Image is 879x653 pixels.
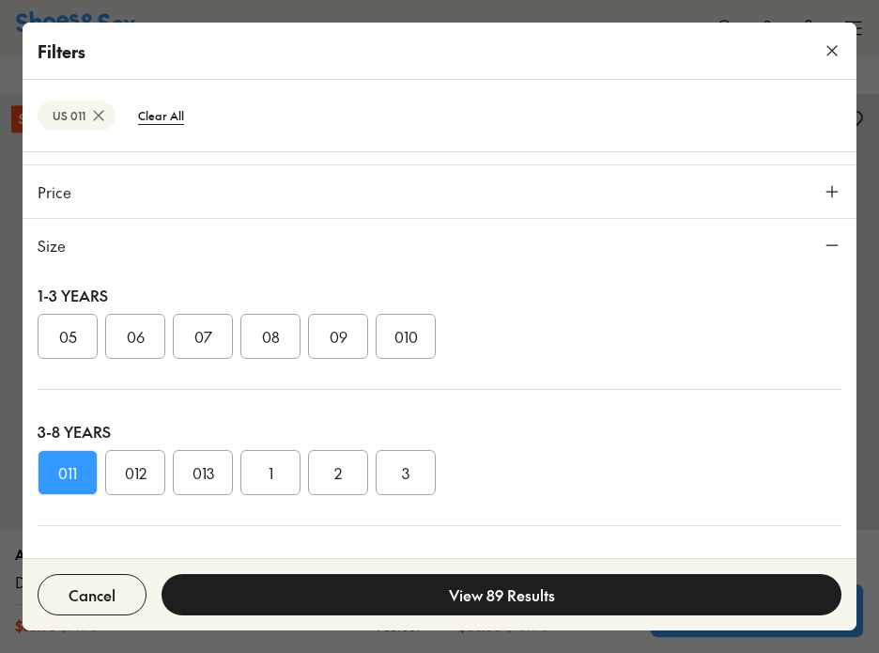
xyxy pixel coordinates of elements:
div: 1-3 Years [38,284,841,306]
button: 2 [308,450,368,495]
button: Size [23,219,856,272]
button: 010 [376,314,436,359]
button: 06 [105,314,165,359]
span: Size [38,234,66,257]
p: Sale [11,105,54,133]
a: Shoes & Sox [16,11,136,44]
button: 07 [173,314,233,359]
button: 09 [308,314,368,359]
button: 011 [38,450,98,495]
a: Duramo SL2 Pre-School [15,572,421,593]
img: SNS_Logo_Responsive.svg [16,11,136,44]
btn: Clear All [123,99,199,132]
button: 013 [173,450,233,495]
button: 012 [105,450,165,495]
div: 8+ Years [38,556,841,579]
button: Price [23,165,856,218]
button: 1 [240,450,301,495]
button: 08 [240,314,301,359]
iframe: Gorgias live chat messenger [19,536,85,597]
button: Cancel [38,574,146,615]
button: View 89 Results [162,574,841,615]
btn: US 011 [38,101,116,131]
button: 05 [38,314,98,359]
span: Price [38,180,71,203]
span: $ 55.00 [15,616,56,636]
div: 3-8 Years [38,420,841,443]
p: Adidas Performance [15,545,421,565]
button: 3 [376,450,436,495]
p: Filters [38,39,85,64]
